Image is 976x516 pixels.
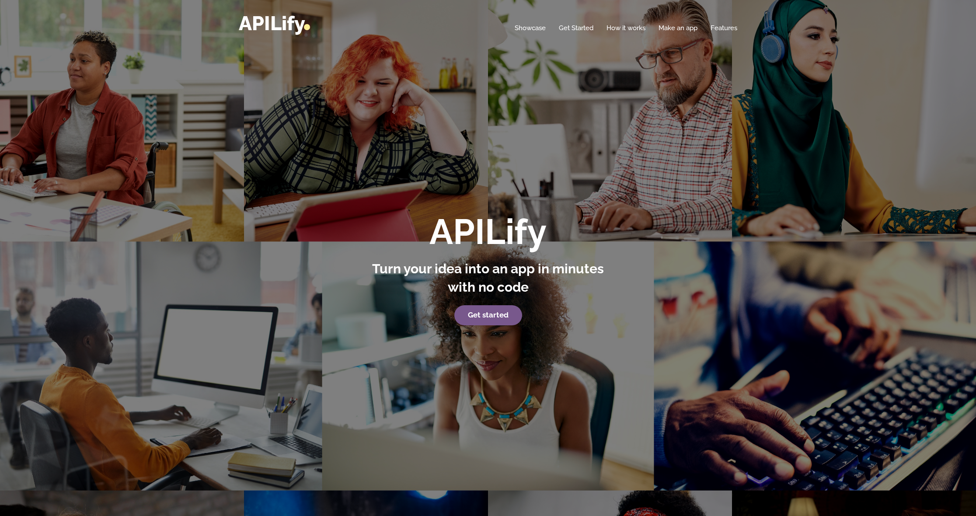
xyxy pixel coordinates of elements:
a: Get started [454,305,522,325]
a: Get Started [559,24,593,32]
strong: Get started [468,310,509,319]
strong: APILify [429,211,547,252]
a: Features [711,24,737,32]
a: APILify [239,12,310,35]
a: Showcase [515,24,546,32]
a: How it works [607,24,645,32]
strong: Turn your idea into an app in minutes with no code [372,261,604,295]
a: Make an app [659,24,697,32]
